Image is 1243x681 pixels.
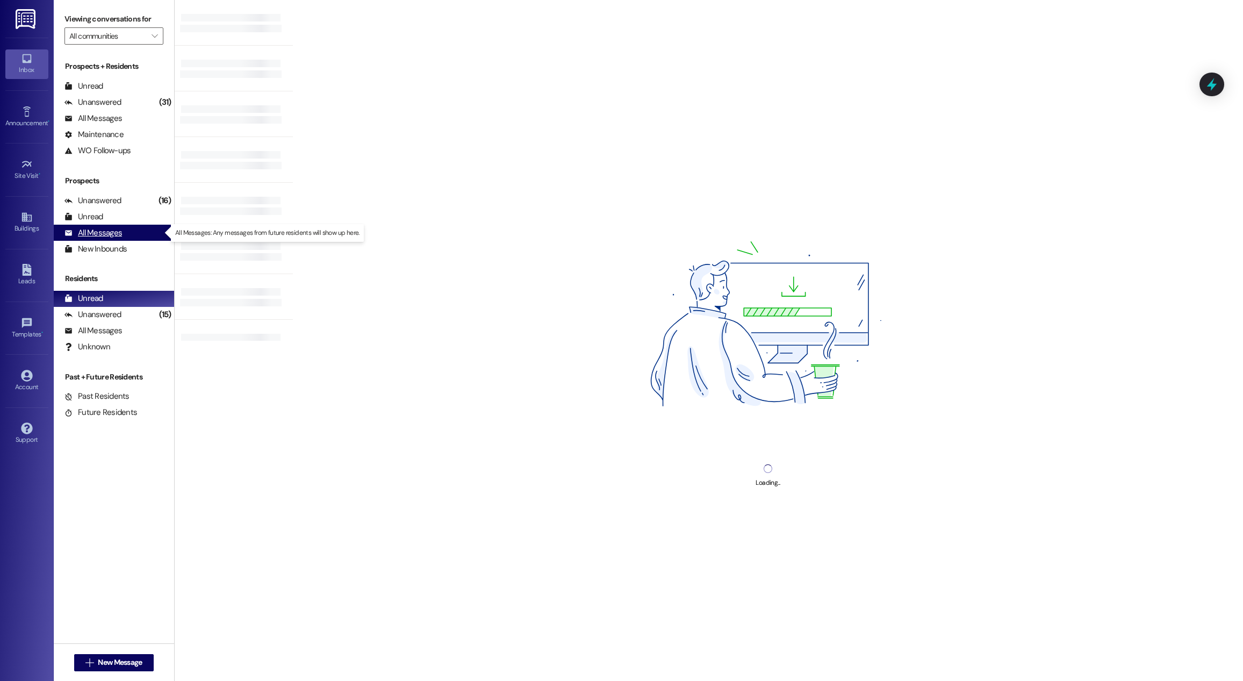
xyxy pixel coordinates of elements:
[64,97,121,108] div: Unanswered
[175,228,360,238] p: All Messages: Any messages from future residents will show up here.
[5,208,48,237] a: Buildings
[64,129,124,140] div: Maintenance
[152,32,157,40] i: 
[69,27,146,45] input: All communities
[64,11,163,27] label: Viewing conversations for
[16,9,38,29] img: ResiDesk Logo
[85,658,94,667] i: 
[64,81,103,92] div: Unread
[64,195,121,206] div: Unanswered
[64,407,137,418] div: Future Residents
[74,654,154,671] button: New Message
[64,227,122,239] div: All Messages
[64,113,122,124] div: All Messages
[756,477,780,489] div: Loading...
[5,419,48,448] a: Support
[5,261,48,290] a: Leads
[54,273,174,284] div: Residents
[54,61,174,72] div: Prospects + Residents
[156,192,174,209] div: (16)
[48,118,49,125] span: •
[5,49,48,78] a: Inbox
[41,329,43,336] span: •
[64,145,131,156] div: WO Follow-ups
[39,170,40,178] span: •
[64,341,110,353] div: Unknown
[64,325,122,336] div: All Messages
[64,309,121,320] div: Unanswered
[64,243,127,255] div: New Inbounds
[54,371,174,383] div: Past + Future Residents
[156,306,174,323] div: (15)
[98,657,142,668] span: New Message
[64,211,103,223] div: Unread
[54,175,174,187] div: Prospects
[64,391,130,402] div: Past Residents
[5,155,48,184] a: Site Visit •
[5,367,48,396] a: Account
[156,94,174,111] div: (31)
[64,293,103,304] div: Unread
[5,314,48,343] a: Templates •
